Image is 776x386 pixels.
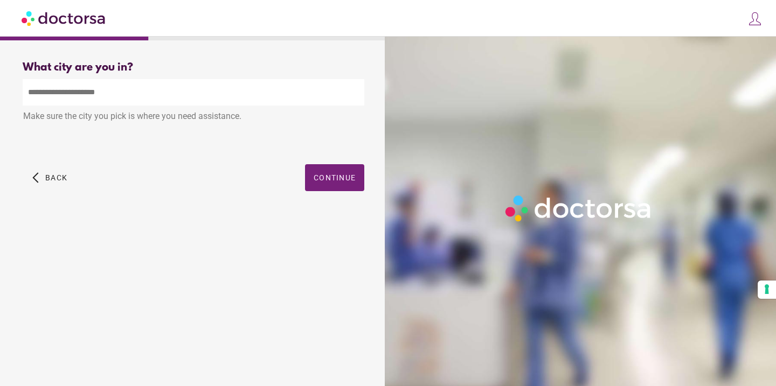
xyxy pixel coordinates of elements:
[305,164,364,191] button: Continue
[314,173,356,182] span: Continue
[28,164,72,191] button: arrow_back_ios Back
[758,280,776,299] button: Your consent preferences for tracking technologies
[22,6,107,30] img: Doctorsa.com
[747,11,763,26] img: icons8-customer-100.png
[45,173,67,182] span: Back
[23,61,364,74] div: What city are you in?
[501,191,656,226] img: Logo-Doctorsa-trans-White-partial-flat.png
[23,106,364,129] div: Make sure the city you pick is where you need assistance.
